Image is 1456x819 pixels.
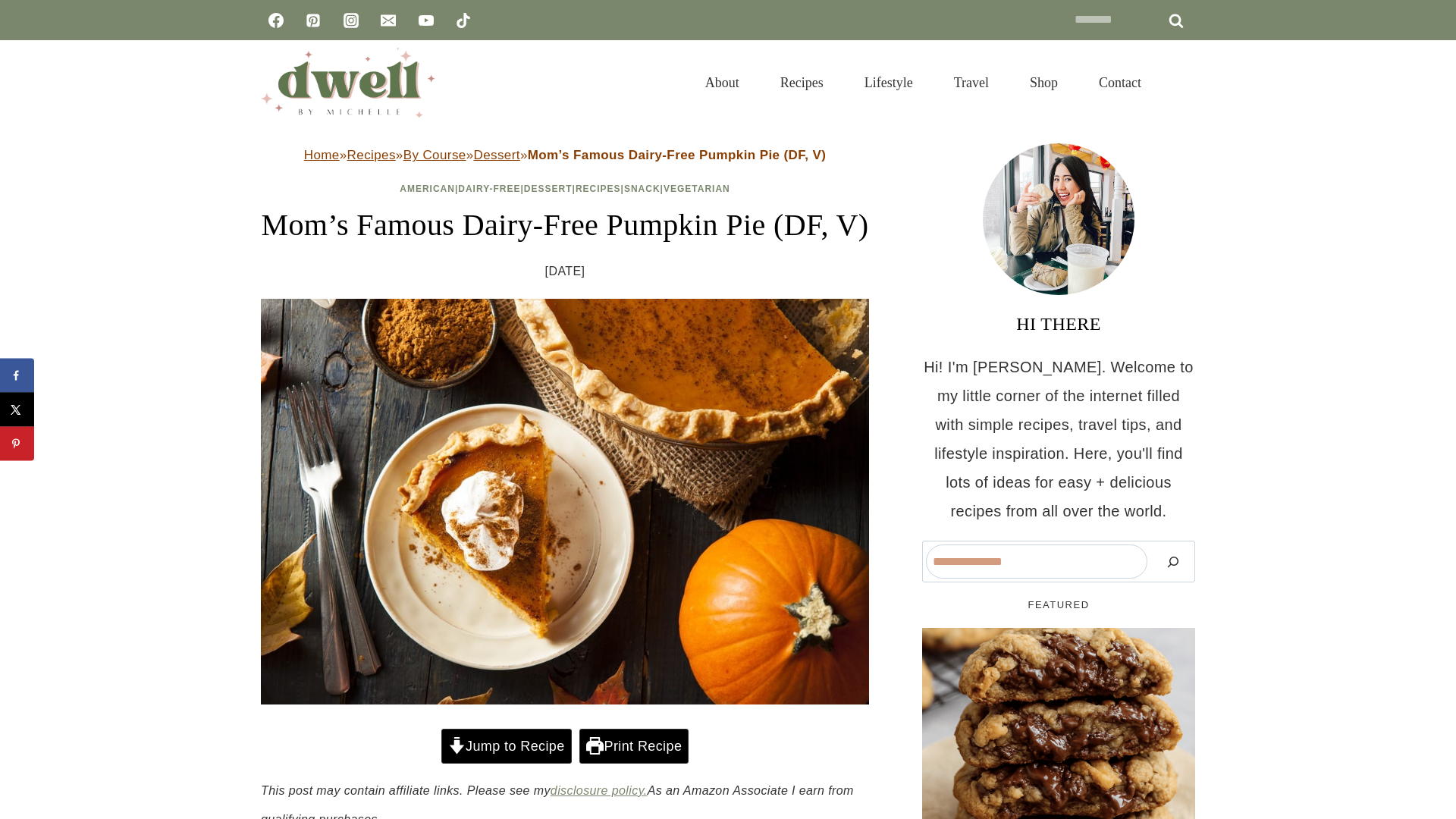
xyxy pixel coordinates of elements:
[441,729,572,764] a: Jump to Recipe
[551,784,648,797] a: disclosure policy.
[474,148,520,162] a: Dessert
[400,184,730,194] span: | | | | |
[347,148,396,162] a: Recipes
[1169,70,1195,96] button: View Search Form
[934,56,1009,109] a: Travel
[624,184,661,194] a: Snack
[400,184,455,194] a: American
[685,56,1162,109] nav: Primary Navigation
[922,598,1195,613] h5: FEATURED
[844,56,934,109] a: Lifestyle
[261,48,435,118] img: DWELL by michelle
[304,148,340,162] a: Home
[403,148,466,162] a: By Course
[448,5,479,36] a: TikTok
[579,729,689,764] a: Print Recipe
[528,148,826,162] strong: Mom’s Famous Dairy-Free Pumpkin Pie (DF, V)
[1155,544,1191,579] button: Search
[261,299,869,704] img: Pumpkin Pie Slice
[261,5,291,36] a: Facebook
[336,5,366,36] a: Instagram
[524,184,573,194] a: Dessert
[922,310,1195,337] h3: HI THERE
[304,148,826,162] span: » » » »
[1078,56,1162,109] a: Contact
[411,5,441,36] a: YouTube
[1009,56,1078,109] a: Shop
[261,202,869,248] h1: Mom’s Famous Dairy-Free Pumpkin Pie (DF, V)
[685,56,760,109] a: About
[458,184,520,194] a: Dairy-Free
[298,5,328,36] a: Pinterest
[576,184,621,194] a: Recipes
[373,5,403,36] a: Email
[922,353,1195,526] p: Hi! I'm [PERSON_NAME]. Welcome to my little corner of the internet filled with simple recipes, tr...
[545,260,585,283] time: [DATE]
[760,56,844,109] a: Recipes
[664,184,730,194] a: Vegetarian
